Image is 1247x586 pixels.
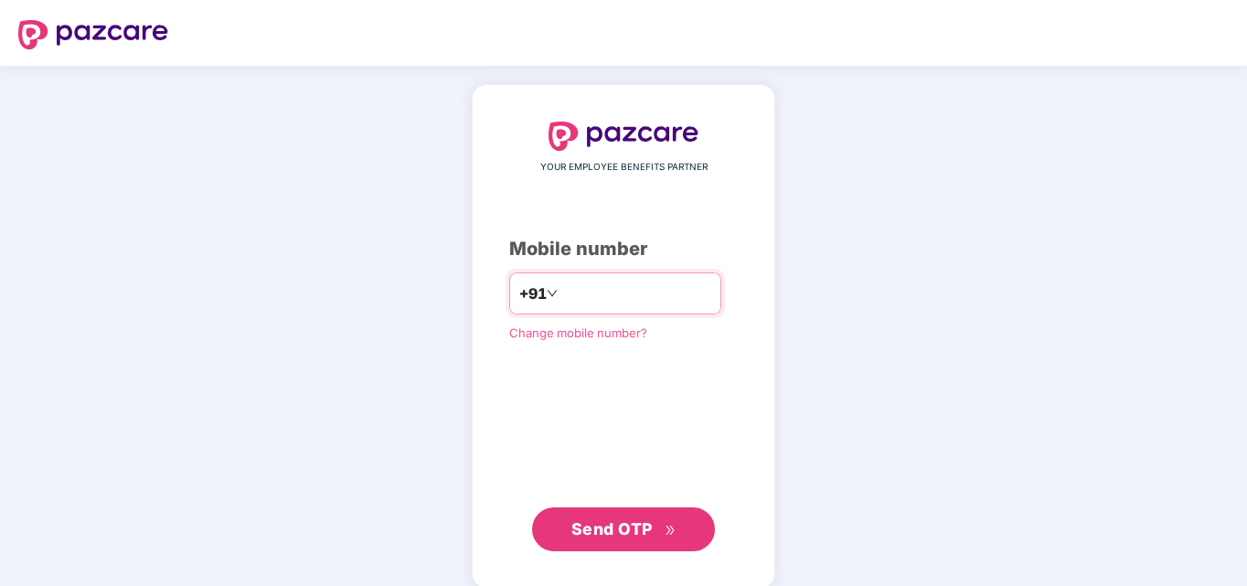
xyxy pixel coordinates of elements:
[549,122,698,151] img: logo
[547,288,558,299] span: down
[18,20,168,49] img: logo
[571,519,653,538] span: Send OTP
[665,525,677,537] span: double-right
[509,325,647,340] a: Change mobile number?
[540,160,708,175] span: YOUR EMPLOYEE BENEFITS PARTNER
[532,507,715,551] button: Send OTPdouble-right
[519,282,547,305] span: +91
[509,235,738,263] div: Mobile number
